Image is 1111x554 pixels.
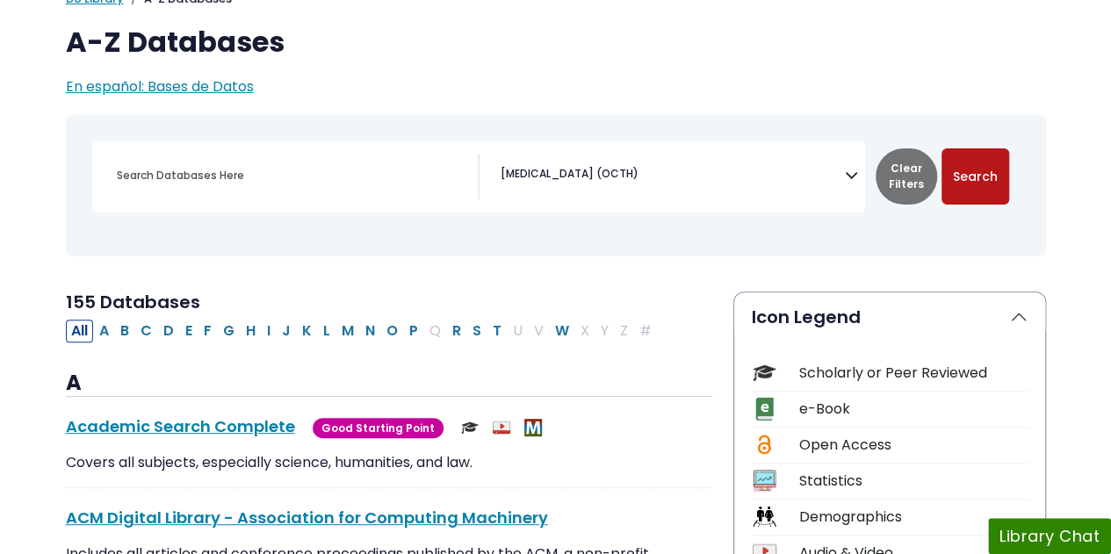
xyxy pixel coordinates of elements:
[66,320,659,340] div: Alpha-list to filter by first letter of database name
[180,320,198,342] button: Filter Results E
[360,320,380,342] button: Filter Results N
[66,452,712,473] p: Covers all subjects, especially science, humanities, and law.
[524,419,542,436] img: MeL (Michigan electronic Library)
[467,320,487,342] button: Filter Results S
[66,507,548,529] a: ACM Digital Library - Association for Computing Machinery
[336,320,359,342] button: Filter Results M
[106,162,478,188] input: Search database by title or keyword
[799,435,1028,456] div: Open Access
[404,320,423,342] button: Filter Results P
[198,320,217,342] button: Filter Results F
[493,419,510,436] img: Audio & Video
[487,320,507,342] button: Filter Results T
[66,415,295,437] a: Academic Search Complete
[94,320,114,342] button: Filter Results A
[158,320,179,342] button: Filter Results D
[734,292,1045,342] button: Icon Legend
[66,76,254,97] a: En español: Bases de Datos
[754,433,776,457] img: Icon Open Access
[66,371,712,397] h3: A
[494,166,638,182] li: Occupational Therapy (OCTH)
[262,320,276,342] button: Filter Results I
[876,148,937,205] button: Clear Filters
[66,25,1046,59] h1: A-Z Databases
[313,418,444,438] span: Good Starting Point
[135,320,157,342] button: Filter Results C
[941,148,1009,205] button: Submit for Search Results
[642,169,650,183] textarea: Search
[297,320,317,342] button: Filter Results K
[241,320,261,342] button: Filter Results H
[753,361,776,385] img: Icon Scholarly or Peer Reviewed
[799,471,1028,492] div: Statistics
[277,320,296,342] button: Filter Results J
[753,469,776,493] img: Icon Statistics
[66,320,93,342] button: All
[753,397,776,421] img: Icon e-Book
[550,320,574,342] button: Filter Results W
[66,290,200,314] span: 155 Databases
[66,115,1046,256] nav: Search filters
[461,419,479,436] img: Scholarly or Peer Reviewed
[115,320,134,342] button: Filter Results B
[447,320,466,342] button: Filter Results R
[799,399,1028,420] div: e-Book
[501,166,638,182] span: [MEDICAL_DATA] (OCTH)
[318,320,335,342] button: Filter Results L
[799,507,1028,528] div: Demographics
[799,363,1028,384] div: Scholarly or Peer Reviewed
[381,320,403,342] button: Filter Results O
[218,320,240,342] button: Filter Results G
[753,505,776,529] img: Icon Demographics
[988,518,1111,554] button: Library Chat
